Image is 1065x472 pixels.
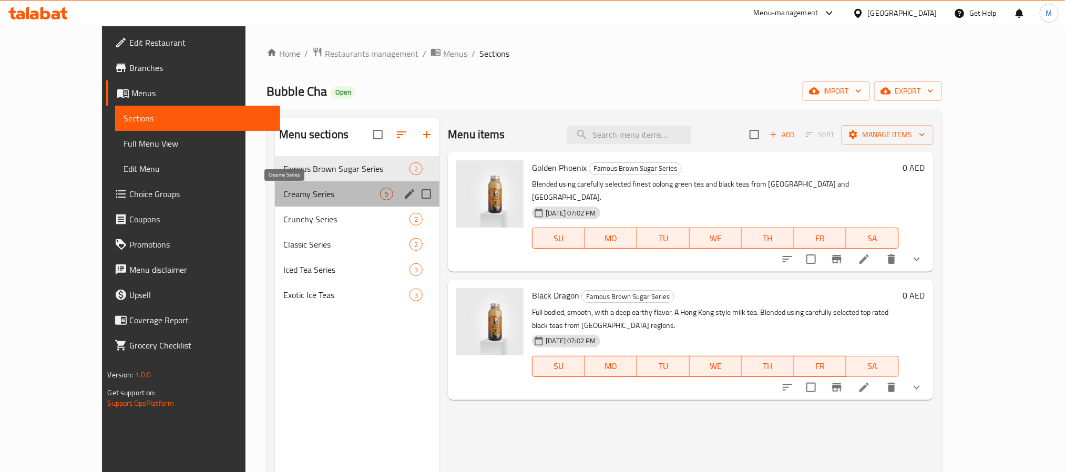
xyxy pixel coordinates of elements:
[129,188,271,200] span: Choice Groups
[879,375,904,400] button: delete
[129,289,271,301] span: Upsell
[532,356,585,377] button: SU
[331,88,355,97] span: Open
[279,127,349,142] h2: Menu sections
[765,127,799,143] span: Add item
[106,30,280,55] a: Edit Restaurant
[423,47,426,60] li: /
[106,232,280,257] a: Promotions
[106,257,280,282] a: Menu disclaimer
[589,231,633,246] span: MO
[479,47,509,60] span: Sections
[910,253,923,265] svg: Show Choices
[794,228,846,249] button: FR
[532,178,898,204] p: Blended using carefully selected finest oolong green tea and black teas from [GEOGRAPHIC_DATA] an...
[410,240,422,250] span: 2
[532,306,898,332] p: Full bodied, smooth, with a deep earthy flavor. A Hong Kong style milk tea. Blended using careful...
[641,231,685,246] span: TU
[846,356,898,377] button: SA
[283,263,409,276] span: Iced Tea Series
[637,356,689,377] button: TU
[746,358,790,374] span: TH
[106,307,280,333] a: Coverage Report
[585,228,637,249] button: MO
[904,247,929,272] button: show more
[283,238,409,251] span: Classic Series
[456,160,524,228] img: Golden Phoenix
[842,125,934,145] button: Manage items
[325,47,418,60] span: Restaurants management
[537,231,580,246] span: SU
[742,228,794,249] button: TH
[532,228,585,249] button: SU
[129,61,271,74] span: Branches
[754,7,818,19] div: Menu-management
[283,289,409,301] span: Exotic Ice Teas
[858,381,871,394] a: Edit menu item
[798,358,842,374] span: FR
[283,213,409,225] span: Crunchy Series
[410,214,422,224] span: 2
[798,231,842,246] span: FR
[106,333,280,358] a: Grocery Checklist
[129,238,271,251] span: Promotions
[874,81,942,101] button: export
[380,188,393,200] div: items
[124,112,271,125] span: Sections
[589,358,633,374] span: MO
[824,247,849,272] button: Branch-specific-item
[799,127,842,143] span: Select section first
[690,228,742,249] button: WE
[879,247,904,272] button: delete
[868,7,937,19] div: [GEOGRAPHIC_DATA]
[275,152,439,312] nav: Menu sections
[135,368,151,382] span: 1.0.0
[312,47,418,60] a: Restaurants management
[267,47,941,60] nav: breadcrumb
[811,85,862,98] span: import
[106,207,280,232] a: Coupons
[275,181,439,207] div: Creamy Series5edit
[381,189,393,199] span: 5
[115,106,280,131] a: Sections
[410,164,422,174] span: 2
[124,162,271,175] span: Edit Menu
[800,248,822,270] span: Select to update
[409,289,423,301] div: items
[541,208,600,218] span: [DATE] 07:02 PM
[304,47,308,60] li: /
[115,131,280,156] a: Full Menu View
[690,356,742,377] button: WE
[910,381,923,394] svg: Show Choices
[585,356,637,377] button: MO
[456,288,524,355] img: Black Dragon
[743,124,765,146] span: Select section
[581,290,674,303] div: Famous Brown Sugar Series
[402,186,417,202] button: edit
[851,358,894,374] span: SA
[414,122,439,147] button: Add section
[803,81,870,101] button: import
[389,122,414,147] span: Sort sections
[283,162,409,175] div: Famous Brown Sugar Series
[904,375,929,400] button: show more
[567,126,691,144] input: search
[794,356,846,377] button: FR
[129,36,271,49] span: Edit Restaurant
[275,207,439,232] div: Crunchy Series2
[472,47,475,60] li: /
[106,282,280,307] a: Upsell
[129,339,271,352] span: Grocery Checklist
[903,288,925,303] h6: 0 AED
[131,87,271,99] span: Menus
[283,188,380,200] span: Creamy Series
[107,368,133,382] span: Version:
[107,386,156,399] span: Get support on:
[589,162,682,175] div: Famous Brown Sugar Series
[537,358,580,374] span: SU
[532,160,587,176] span: Golden Phoenix
[742,356,794,377] button: TH
[129,314,271,326] span: Coverage Report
